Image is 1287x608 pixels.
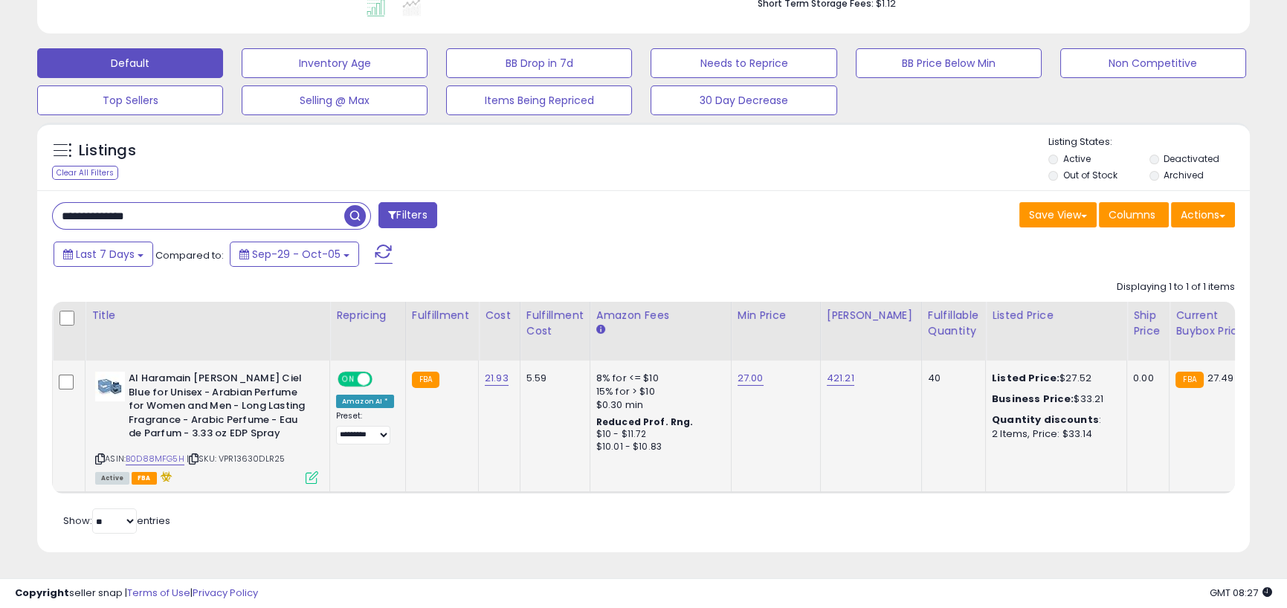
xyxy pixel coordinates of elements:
button: Items Being Repriced [446,85,632,115]
div: 2 Items, Price: $33.14 [992,427,1115,441]
span: ON [339,373,358,386]
p: Listing States: [1048,135,1250,149]
div: $10 - $11.72 [596,428,720,441]
label: Deactivated [1164,152,1219,165]
a: Privacy Policy [193,586,258,600]
a: 21.93 [485,371,509,386]
a: Terms of Use [127,586,190,600]
button: Actions [1171,202,1235,227]
div: 8% for <= $10 [596,372,720,385]
div: Fulfillable Quantity [928,308,979,339]
button: Sep-29 - Oct-05 [230,242,359,267]
strong: Copyright [15,586,69,600]
small: FBA [1175,372,1203,388]
span: All listings currently available for purchase on Amazon [95,472,129,485]
button: 30 Day Decrease [651,85,836,115]
b: Reduced Prof. Rng. [596,415,694,428]
div: Fulfillment [412,308,472,323]
div: : [992,413,1115,427]
div: seller snap | | [15,586,258,601]
span: 2025-10-13 08:27 GMT [1210,586,1272,600]
div: $0.30 min [596,398,720,412]
h5: Listings [79,140,136,161]
button: Selling @ Max [242,85,428,115]
button: BB Price Below Min [856,48,1042,78]
button: Default [37,48,223,78]
div: Ship Price [1133,308,1163,339]
div: 0.00 [1133,372,1158,385]
button: BB Drop in 7d [446,48,632,78]
div: $33.21 [992,392,1115,406]
label: Out of Stock [1062,169,1117,181]
div: Current Buybox Price [1175,308,1252,339]
span: 27.49 [1207,371,1234,385]
b: Quantity discounts [992,413,1099,427]
button: Non Competitive [1060,48,1246,78]
span: Last 7 Days [76,247,135,262]
div: Title [91,308,323,323]
div: Amazon AI * [336,395,394,408]
span: Sep-29 - Oct-05 [252,247,341,262]
div: ASIN: [95,372,318,482]
div: $10.01 - $10.83 [596,441,720,453]
div: Clear All Filters [52,166,118,180]
a: 27.00 [738,371,764,386]
i: hazardous material [157,471,172,482]
span: Show: entries [63,514,170,528]
div: Cost [485,308,514,323]
div: Repricing [336,308,399,323]
button: Save View [1019,202,1097,227]
div: $27.52 [992,372,1115,385]
button: Needs to Reprice [651,48,836,78]
span: FBA [132,472,157,485]
span: Compared to: [155,248,224,262]
b: Business Price: [992,392,1074,406]
div: Preset: [336,411,394,444]
div: Amazon Fees [596,308,725,323]
small: FBA [412,372,439,388]
div: Displaying 1 to 1 of 1 items [1117,280,1235,294]
div: Min Price [738,308,814,323]
div: 5.59 [526,372,578,385]
div: 40 [928,372,974,385]
span: Columns [1109,207,1155,222]
b: Listed Price: [992,371,1059,385]
a: B0D88MFG5H [126,453,184,465]
div: Fulfillment Cost [526,308,584,339]
label: Archived [1164,169,1204,181]
small: Amazon Fees. [596,323,605,337]
button: Columns [1099,202,1169,227]
span: OFF [370,373,394,386]
button: Last 7 Days [54,242,153,267]
div: Listed Price [992,308,1120,323]
button: Top Sellers [37,85,223,115]
a: 421.21 [827,371,854,386]
span: | SKU: VPR13630DLR25 [187,453,285,465]
label: Active [1062,152,1090,165]
img: 31pwpOPMgPL._SL40_.jpg [95,372,125,401]
button: Filters [378,202,436,228]
button: Inventory Age [242,48,428,78]
div: 15% for > $10 [596,385,720,398]
b: Al Haramain [PERSON_NAME] Ciel Blue for Unisex - Arabian Perfume for Women and Men - Long Lasting... [129,372,309,444]
div: [PERSON_NAME] [827,308,915,323]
